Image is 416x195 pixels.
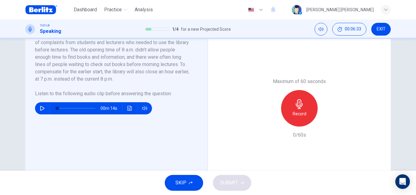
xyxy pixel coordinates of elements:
[273,78,326,85] h6: Maximum of 60 seconds
[125,102,135,114] button: Click to see the audio transcription
[332,23,366,36] div: Hide
[292,5,301,15] img: Profile picture
[102,4,130,15] button: Practice
[35,24,191,83] h6: From the [DATE], the main university library will open earlier every morning. According to univer...
[25,4,71,16] a: Berlitz Brasil logo
[135,6,153,13] span: Analysis
[40,23,50,28] span: TOEFL®
[132,4,155,15] button: Analysis
[281,90,318,127] button: Record
[371,23,391,36] button: EXIT
[175,179,186,187] span: SKIP
[247,8,255,12] img: en
[306,6,374,13] div: [PERSON_NAME] [PERSON_NAME]
[100,102,122,114] span: 00m 14s
[74,6,97,13] span: Dashboard
[104,6,122,13] span: Practice
[71,4,99,15] button: Dashboard
[377,27,386,32] span: EXIT
[181,26,231,33] span: for a new Projected Score
[315,23,327,36] div: Mute
[395,174,410,189] div: Open Intercom Messenger
[345,27,361,32] span: 00:06:33
[165,175,203,191] button: SKIP
[332,23,366,36] button: 00:06:33
[172,26,178,33] span: 1 / 4
[25,4,57,16] img: Berlitz Brasil logo
[293,131,306,139] h6: 0/60s
[35,90,191,97] h6: Listen to the following audio clip before answering the question :
[293,110,306,117] h6: Record
[40,28,61,35] h1: Speaking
